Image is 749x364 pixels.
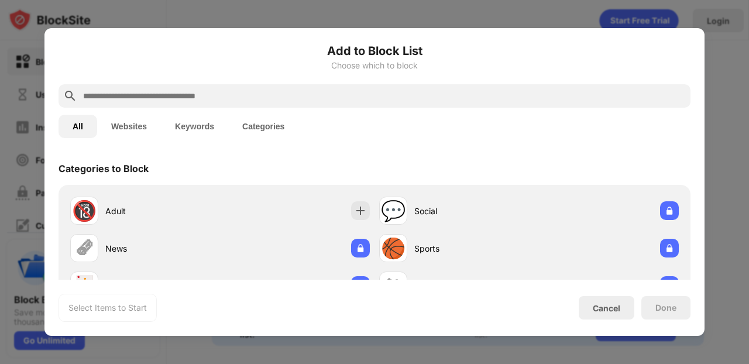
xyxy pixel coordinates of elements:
div: Adult [105,205,220,217]
div: 🏀 [381,236,406,260]
div: News [105,242,220,255]
button: Websites [97,115,161,138]
div: Cancel [593,303,620,313]
h6: Add to Block List [59,42,690,60]
div: Social [414,205,529,217]
div: 🔞 [72,199,97,223]
div: Done [655,303,676,313]
div: 🃏 [72,274,97,298]
button: Categories [228,115,298,138]
button: Keywords [161,115,228,138]
button: All [59,115,97,138]
div: Sports [414,242,529,255]
div: 🗞 [74,236,94,260]
div: 🛍 [383,274,403,298]
div: Choose which to block [59,61,690,70]
div: Select Items to Start [68,302,147,314]
div: Shopping [414,280,529,292]
div: Categories to Block [59,163,149,174]
div: Gambling [105,280,220,292]
div: 💬 [381,199,406,223]
img: search.svg [63,89,77,103]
